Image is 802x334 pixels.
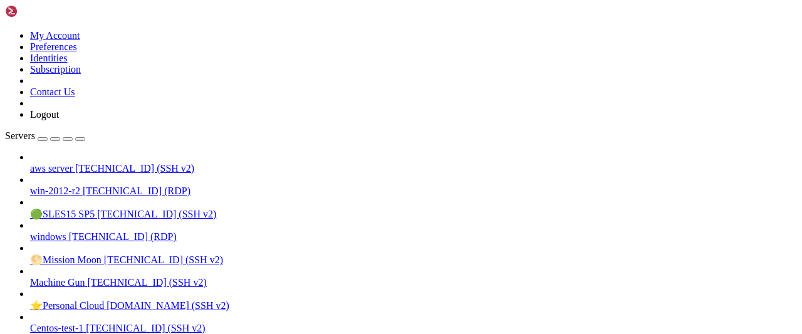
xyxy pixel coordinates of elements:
img: Shellngn [5,5,77,18]
span: Servers [5,130,35,141]
a: windows [TECHNICAL_ID] (RDP) [30,231,797,243]
span: aws server [30,163,73,174]
span: ⭐Personal Cloud [30,300,104,311]
li: win-2012-r2 [TECHNICAL_ID] (RDP) [30,174,797,197]
span: [TECHNICAL_ID] (SSH v2) [86,323,205,333]
span: [TECHNICAL_ID] (SSH v2) [88,277,207,288]
li: Machine Gun [TECHNICAL_ID] (SSH v2) [30,266,797,288]
a: aws server [TECHNICAL_ID] (SSH v2) [30,163,797,174]
li: 🌕Mission Moon [TECHNICAL_ID] (SSH v2) [30,243,797,266]
a: Servers [5,130,85,141]
span: Machine Gun [30,277,85,288]
span: [TECHNICAL_ID] (SSH v2) [104,254,223,265]
a: Contact Us [30,86,75,97]
li: Centos-test-1 [TECHNICAL_ID] (SSH v2) [30,311,797,334]
a: ⭐Personal Cloud [DOMAIN_NAME] (SSH v2) [30,300,797,311]
li: 🟢SLES15 SP5 [TECHNICAL_ID] (SSH v2) [30,197,797,220]
span: [TECHNICAL_ID] (RDP) [83,185,190,196]
a: 🌕Mission Moon [TECHNICAL_ID] (SSH v2) [30,254,797,266]
a: Machine Gun [TECHNICAL_ID] (SSH v2) [30,277,797,288]
a: win-2012-r2 [TECHNICAL_ID] (RDP) [30,185,797,197]
span: windows [30,231,66,242]
li: ⭐Personal Cloud [DOMAIN_NAME] (SSH v2) [30,288,797,311]
span: [TECHNICAL_ID] (RDP) [69,231,177,242]
span: 🟢SLES15 SP5 [30,209,95,219]
span: 🌕Mission Moon [30,254,102,265]
span: [TECHNICAL_ID] (SSH v2) [75,163,194,174]
a: Identities [30,53,68,63]
a: Centos-test-1 [TECHNICAL_ID] (SSH v2) [30,323,797,334]
a: 🟢SLES15 SP5 [TECHNICAL_ID] (SSH v2) [30,208,797,220]
a: My Account [30,30,80,41]
span: Centos-test-1 [30,323,83,333]
li: aws server [TECHNICAL_ID] (SSH v2) [30,152,797,174]
a: Subscription [30,64,81,75]
a: Preferences [30,41,77,52]
a: Logout [30,109,59,120]
span: win-2012-r2 [30,185,80,196]
li: windows [TECHNICAL_ID] (RDP) [30,220,797,243]
span: [DOMAIN_NAME] (SSH v2) [107,300,229,311]
span: [TECHNICAL_ID] (SSH v2) [97,209,216,219]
